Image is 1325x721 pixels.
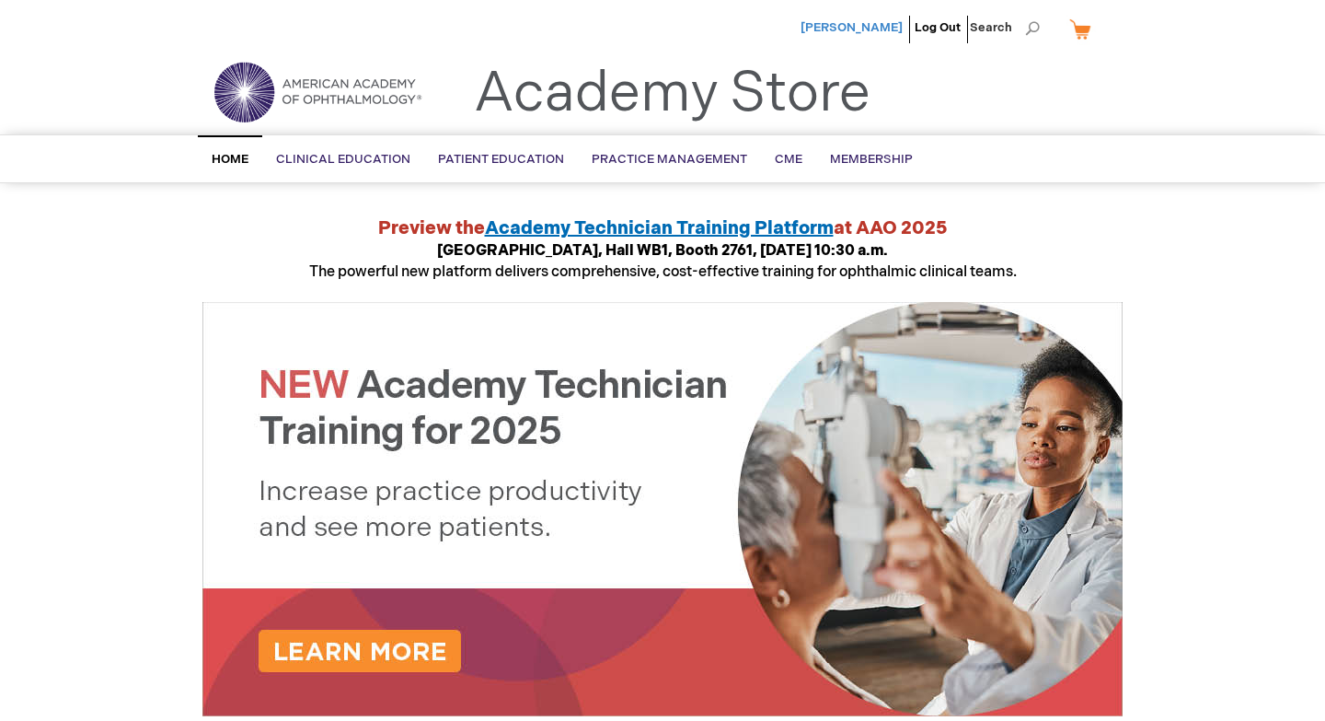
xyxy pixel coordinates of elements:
[437,242,888,260] strong: [GEOGRAPHIC_DATA], Hall WB1, Booth 2761, [DATE] 10:30 a.m.
[915,20,961,35] a: Log Out
[970,9,1040,46] span: Search
[830,152,913,167] span: Membership
[309,242,1017,281] span: The powerful new platform delivers comprehensive, cost-effective training for ophthalmic clinical...
[438,152,564,167] span: Patient Education
[378,217,948,239] strong: Preview the at AAO 2025
[801,20,903,35] a: [PERSON_NAME]
[592,152,747,167] span: Practice Management
[212,152,248,167] span: Home
[474,61,870,127] a: Academy Store
[775,152,802,167] span: CME
[276,152,410,167] span: Clinical Education
[485,217,834,239] a: Academy Technician Training Platform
